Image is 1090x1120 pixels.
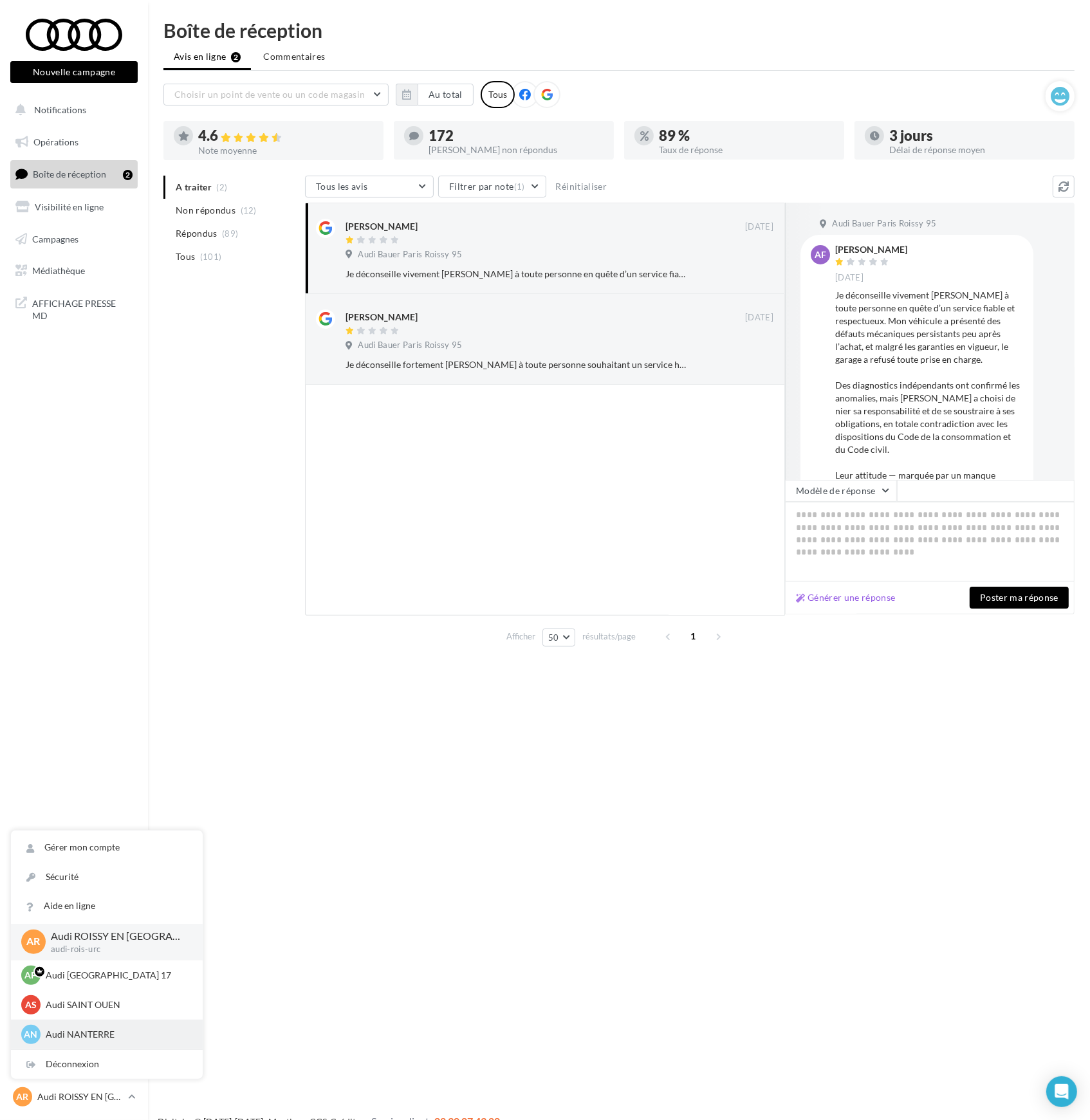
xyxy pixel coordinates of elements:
div: 2 [123,170,133,180]
span: Audi Bauer Paris Roissy 95 [358,249,462,261]
button: Générer une réponse [791,590,901,605]
span: AR [27,935,41,950]
span: Boîte de réception [33,169,106,179]
p: Audi ROISSY EN [GEOGRAPHIC_DATA] [51,929,182,944]
span: (12) [241,205,257,216]
p: Audi [GEOGRAPHIC_DATA] 17 [46,969,187,982]
button: Au total [396,84,474,106]
a: AR Audi ROISSY EN [GEOGRAPHIC_DATA] [10,1085,138,1109]
div: Déconnexion [11,1050,203,1079]
span: résultats/page [582,630,636,643]
a: Opérations [8,129,140,156]
a: Visibilité en ligne [8,194,140,221]
a: Sécurité [11,863,203,892]
div: Note moyenne [198,146,373,155]
a: Aide en ligne [11,892,203,921]
div: Tous [481,81,515,108]
button: Nouvelle campagne [10,61,138,83]
span: Non répondus [176,204,236,217]
span: AR [17,1090,29,1103]
button: 50 [542,629,575,647]
button: Filtrer par note(1) [438,176,546,197]
p: audi-rois-urc [51,944,182,955]
span: (89) [222,228,238,239]
div: Je déconseille vivement [PERSON_NAME] à toute personne en quête d’un service fiable et respectueu... [835,289,1023,559]
a: Boîte de réception2 [8,160,140,188]
button: Notifications [8,96,135,124]
span: Opérations [33,136,79,147]
a: AFFICHAGE PRESSE MD [8,289,140,327]
span: [DATE] [835,272,864,284]
div: Délai de réponse moyen [889,145,1064,154]
span: Afficher [506,630,535,643]
div: Boîte de réception [163,21,1075,40]
button: Modèle de réponse [785,480,897,502]
a: Gérer mon compte [11,833,203,862]
div: Open Intercom Messenger [1046,1076,1077,1107]
div: 3 jours [889,129,1064,143]
span: Visibilité en ligne [35,201,104,212]
p: Audi SAINT OUEN [46,998,187,1011]
span: Tous les avis [316,181,368,192]
span: Choisir un point de vente ou un code magasin [174,89,365,100]
span: (101) [200,252,222,262]
span: [DATE] [745,312,773,324]
button: Choisir un point de vente ou un code magasin [163,84,389,106]
a: Campagnes [8,226,140,253]
div: [PERSON_NAME] [346,220,418,233]
p: Audi NANTERRE [46,1028,187,1041]
button: Réinitialiser [551,179,613,194]
span: AFFICHAGE PRESSE MD [32,295,133,322]
button: Au total [418,84,474,106]
div: 89 % [659,129,834,143]
span: AN [24,1028,38,1041]
div: [PERSON_NAME] [346,311,418,324]
a: Médiathèque [8,257,140,284]
span: af [815,248,826,261]
span: Médiathèque [32,265,85,276]
span: (1) [514,181,525,192]
span: 50 [548,632,559,643]
span: AS [25,998,37,1011]
span: Notifications [34,104,86,115]
p: Audi ROISSY EN [GEOGRAPHIC_DATA] [37,1090,123,1103]
div: [PERSON_NAME] non répondus [429,145,604,154]
span: Audi Bauer Paris Roissy 95 [358,340,462,351]
div: 172 [429,129,604,143]
button: Tous les avis [305,176,434,197]
span: Commentaires [263,50,325,63]
div: Je déconseille vivement [PERSON_NAME] à toute personne en quête d’un service fiable et respectueu... [346,268,690,280]
span: Tous [176,250,195,263]
span: [DATE] [745,221,773,233]
span: AP [25,969,37,982]
button: Poster ma réponse [970,587,1069,609]
div: Je déconseille fortement [PERSON_NAME] à toute personne souhaitant un service honnête et professi... [346,358,690,371]
span: Campagnes [32,233,79,244]
div: [PERSON_NAME] [835,245,907,254]
span: Audi Bauer Paris Roissy 95 [832,218,936,230]
div: 4.6 [198,129,373,143]
span: Répondus [176,227,217,240]
div: Taux de réponse [659,145,834,154]
span: 1 [683,626,704,647]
